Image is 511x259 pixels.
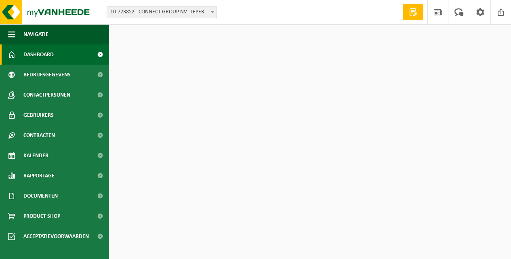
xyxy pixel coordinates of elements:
span: Kalender [23,145,48,166]
span: Contracten [23,125,55,145]
span: Navigatie [23,24,48,44]
span: Rapportage [23,166,55,186]
span: Product Shop [23,206,60,226]
span: Gebruikers [23,105,54,125]
span: Acceptatievoorwaarden [23,226,89,246]
span: Documenten [23,186,58,206]
span: Contactpersonen [23,85,70,105]
span: Bedrijfsgegevens [23,65,71,85]
span: 10-723852 - CONNECT GROUP NV - IEPER [107,6,217,18]
span: Dashboard [23,44,54,65]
